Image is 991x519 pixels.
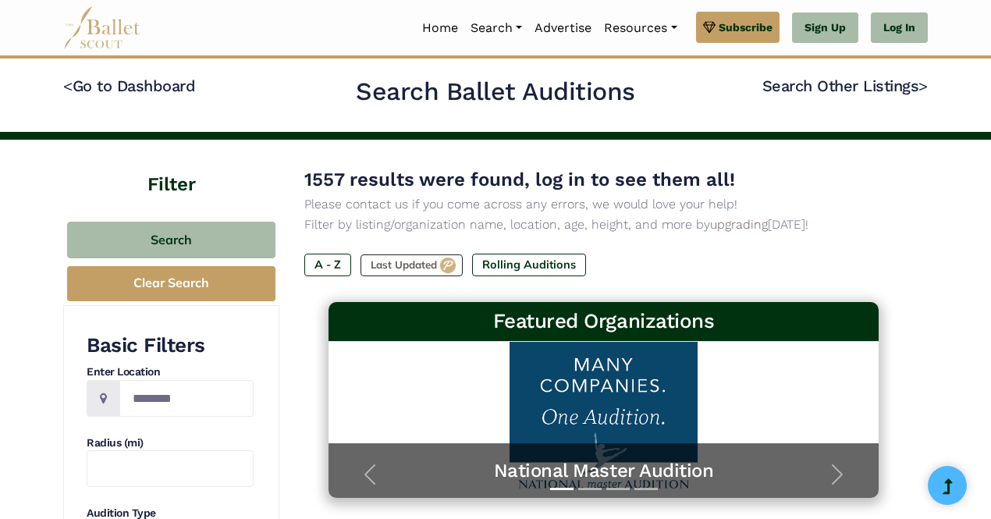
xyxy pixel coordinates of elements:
label: A - Z [304,254,351,275]
a: Search Other Listings> [762,76,928,95]
button: Slide 1 [550,480,574,498]
h3: Featured Organizations [341,308,867,335]
p: Please contact us if you come across any errors, we would love your help! [304,194,903,215]
input: Location [119,380,254,417]
p: Filter by listing/organization name, location, age, height, and more by [DATE]! [304,215,903,235]
a: upgrading [710,217,768,232]
a: National Master Audition [344,459,864,483]
code: > [918,76,928,95]
label: Rolling Auditions [472,254,586,275]
a: Home [416,12,464,44]
a: Resources [598,12,683,44]
h4: Enter Location [87,364,254,380]
button: Slide 3 [606,480,630,498]
h2: Search Ballet Auditions [356,76,635,108]
a: <Go to Dashboard [63,76,195,95]
button: Search [67,222,275,258]
a: Sign Up [792,12,858,44]
h4: Filter [63,140,279,198]
a: Log In [871,12,928,44]
img: gem.svg [703,19,716,36]
code: < [63,76,73,95]
button: Slide 2 [578,480,602,498]
h4: Radius (mi) [87,435,254,451]
button: Slide 4 [634,480,658,498]
a: Search [464,12,528,44]
label: Last Updated [361,254,463,276]
span: 1557 results were found, log in to see them all! [304,169,735,190]
span: Subscribe [719,19,773,36]
h3: Basic Filters [87,332,254,359]
button: Clear Search [67,266,275,301]
a: Advertise [528,12,598,44]
a: Subscribe [696,12,780,43]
